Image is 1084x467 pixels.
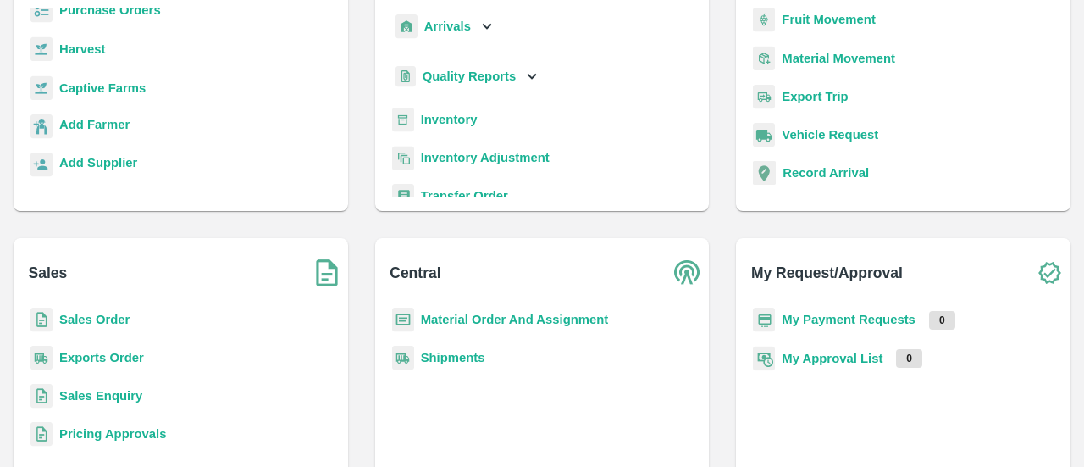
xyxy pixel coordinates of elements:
[390,261,440,285] b: Central
[424,19,471,33] b: Arrivals
[392,346,414,370] img: shipments
[782,52,895,65] a: Material Movement
[30,114,53,139] img: farmer
[59,118,130,131] b: Add Farmer
[392,108,414,132] img: whInventory
[666,252,709,294] img: central
[395,14,418,39] img: whArrival
[30,36,53,62] img: harvest
[30,346,53,370] img: shipments
[421,351,485,364] a: Shipments
[929,311,955,330] p: 0
[392,59,542,94] div: Quality Reports
[782,128,878,142] a: Vehicle Request
[59,81,146,95] a: Captive Farms
[782,13,876,26] a: Fruit Movement
[59,3,161,17] a: Purchase Orders
[753,46,775,71] img: material
[421,189,508,203] a: Transfer Order
[59,115,130,138] a: Add Farmer
[421,313,609,326] a: Material Order And Assignment
[423,69,517,83] b: Quality Reports
[30,422,53,447] img: sales
[782,352,882,365] a: My Approval List
[59,42,105,56] a: Harvest
[753,161,776,185] img: recordArrival
[306,252,348,294] img: soSales
[753,308,775,332] img: payment
[392,8,497,46] div: Arrivals
[751,261,903,285] b: My Request/Approval
[782,313,915,326] a: My Payment Requests
[29,261,68,285] b: Sales
[753,8,775,32] img: fruit
[59,389,142,403] a: Sales Enquiry
[753,123,775,147] img: vehicle
[783,166,869,180] a: Record Arrival
[782,90,848,103] a: Export Trip
[59,153,137,176] a: Add Supplier
[753,85,775,109] img: delivery
[392,308,414,332] img: centralMaterial
[59,313,130,326] a: Sales Order
[421,113,478,126] a: Inventory
[753,346,775,371] img: approval
[59,156,137,170] b: Add Supplier
[392,146,414,170] img: inventory
[30,75,53,101] img: harvest
[59,351,144,364] a: Exports Order
[1028,252,1070,294] img: check
[896,349,922,368] p: 0
[59,427,166,441] a: Pricing Approvals
[395,66,416,87] img: qualityReport
[30,153,53,177] img: supplier
[392,184,414,208] img: whTransfer
[421,151,550,164] a: Inventory Adjustment
[30,384,53,409] img: sales
[30,308,53,332] img: sales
